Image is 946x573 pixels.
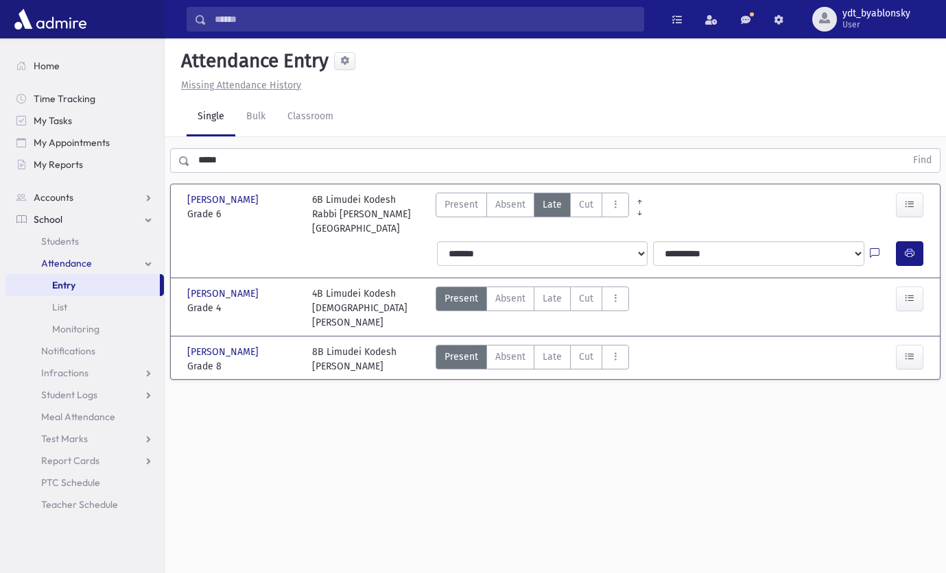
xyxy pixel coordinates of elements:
div: AttTypes [436,345,629,374]
a: Attendance [5,252,164,274]
span: Home [34,60,60,72]
span: Late [543,291,562,306]
span: Entry [52,279,75,291]
span: My Tasks [34,114,72,127]
span: Absent [495,350,525,364]
span: Cut [579,291,593,306]
span: List [52,301,67,313]
a: Entry [5,274,160,296]
span: Grade 6 [187,207,298,221]
div: 8B Limudei Kodesh [PERSON_NAME] [312,345,397,374]
span: Time Tracking [34,93,95,105]
span: Late [543,197,562,212]
img: AdmirePro [11,5,90,33]
div: 4B Limudei Kodesh [DEMOGRAPHIC_DATA][PERSON_NAME] [312,286,423,330]
span: Cut [579,197,593,212]
span: Meal Attendance [41,411,115,423]
span: Report Cards [41,454,99,467]
span: User [842,19,910,30]
input: Search [206,7,643,32]
a: Infractions [5,362,164,384]
span: Late [543,350,562,364]
a: Bulk [235,98,276,136]
span: My Reports [34,158,83,171]
a: Home [5,55,164,77]
a: Classroom [276,98,344,136]
a: Meal Attendance [5,406,164,428]
span: Attendance [41,257,92,269]
a: PTC Schedule [5,472,164,493]
a: Test Marks [5,428,164,450]
div: AttTypes [436,193,629,236]
span: Present [445,350,478,364]
a: Student Logs [5,384,164,406]
span: ydt_byablonsky [842,8,910,19]
span: Present [445,291,478,306]
div: 6B Limudei Kodesh Rabbi [PERSON_NAME][GEOGRAPHIC_DATA] [312,193,423,236]
button: Find [905,149,940,172]
h5: Attendance Entry [176,49,329,73]
span: Test Marks [41,432,88,445]
a: Students [5,230,164,252]
span: [PERSON_NAME] [187,345,261,359]
span: Infractions [41,367,88,379]
span: Grade 4 [187,301,298,315]
a: List [5,296,164,318]
a: My Appointments [5,132,164,154]
span: Students [41,235,79,247]
span: [PERSON_NAME] [187,286,261,301]
a: My Tasks [5,110,164,132]
a: Monitoring [5,318,164,340]
span: Absent [495,197,525,212]
span: Monitoring [52,323,99,335]
span: Grade 8 [187,359,298,374]
a: My Reports [5,154,164,175]
a: Teacher Schedule [5,493,164,515]
u: Missing Attendance History [181,80,301,91]
a: Single [187,98,235,136]
a: Notifications [5,340,164,362]
span: Notifications [41,345,95,357]
a: Report Cards [5,450,164,472]
span: Accounts [34,191,73,204]
span: Absent [495,291,525,306]
span: PTC Schedule [41,476,100,489]
a: Accounts [5,186,164,208]
div: AttTypes [436,286,629,330]
span: School [34,213,62,225]
span: My Appointments [34,136,110,149]
span: Present [445,197,478,212]
a: Time Tracking [5,88,164,110]
span: Cut [579,350,593,364]
a: School [5,208,164,230]
span: [PERSON_NAME] [187,193,261,207]
span: Student Logs [41,389,97,401]
a: Missing Attendance History [176,80,301,91]
span: Teacher Schedule [41,498,118,511]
